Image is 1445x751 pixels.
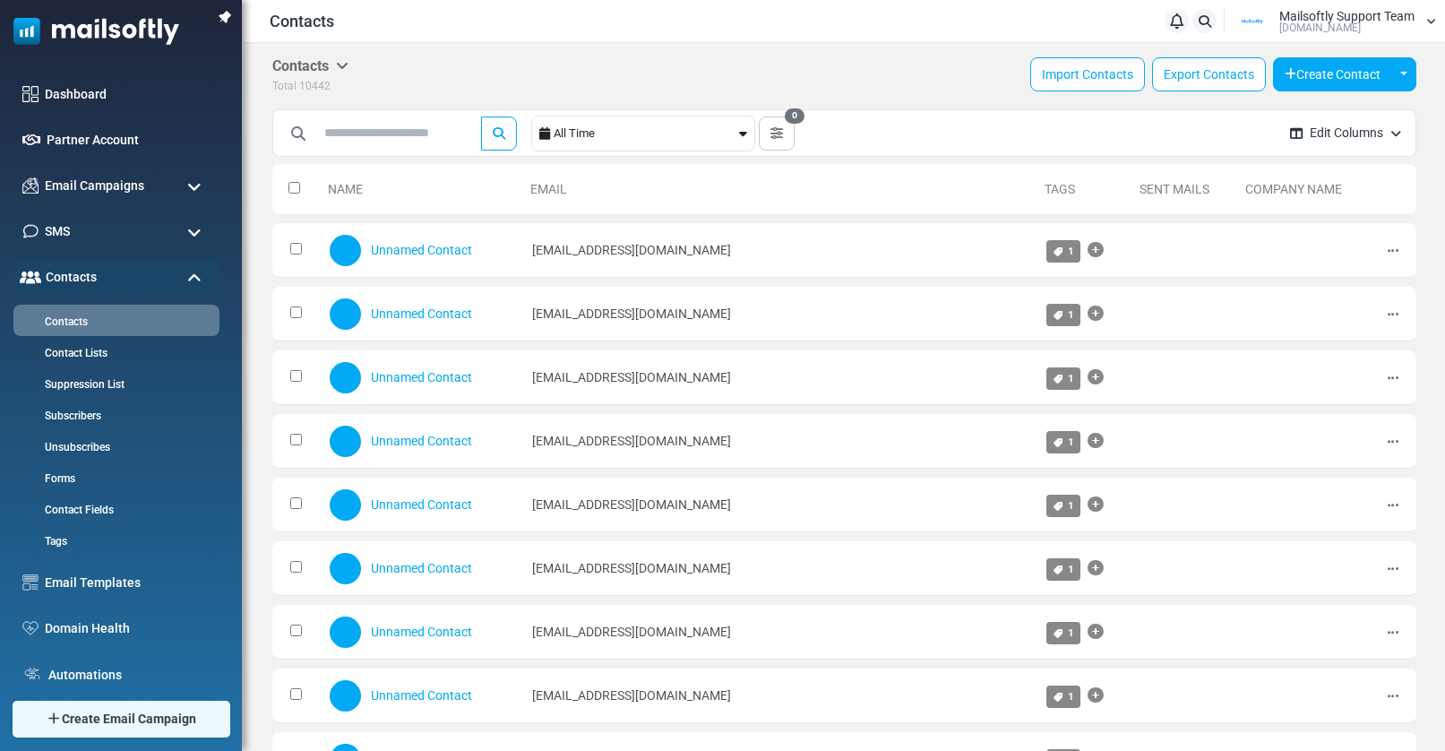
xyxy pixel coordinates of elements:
[13,376,215,393] a: Suppression List
[22,86,39,102] img: dashboard-icon.svg
[1088,487,1104,522] a: Add Tag
[22,665,42,686] img: workflow.svg
[1046,622,1080,644] a: 1
[1245,182,1342,196] span: translation missing: en.crm_contacts.form.list_header.company_name
[45,85,211,104] a: Dashboard
[46,268,97,287] span: Contacts
[371,497,472,512] a: Unnamed Contact
[1068,563,1074,575] span: 1
[1068,499,1074,512] span: 1
[371,306,472,321] a: Unnamed Contact
[1273,57,1392,91] button: Create Contact
[22,621,39,635] img: domain-health-icon.svg
[1088,296,1104,332] a: Add Tag
[523,541,1037,596] td: [EMAIL_ADDRESS][DOMAIN_NAME]
[1068,436,1074,448] span: 1
[1045,182,1075,196] a: Tags
[1088,550,1104,586] a: Add Tag
[523,478,1037,532] td: [EMAIL_ADDRESS][DOMAIN_NAME]
[1046,240,1080,263] a: 1
[45,574,211,592] a: Email Templates
[371,370,472,384] a: Unnamed Contact
[45,619,211,638] a: Domain Health
[328,182,363,196] a: Name
[1279,22,1361,33] span: [DOMAIN_NAME]
[1276,109,1415,157] button: Edit Columns
[523,287,1037,341] td: [EMAIL_ADDRESS][DOMAIN_NAME]
[785,108,804,125] span: 0
[1046,686,1080,708] a: 1
[371,688,472,703] a: Unnamed Contact
[13,470,215,487] a: Forms
[371,561,472,575] a: Unnamed Contact
[523,605,1037,660] td: [EMAIL_ADDRESS][DOMAIN_NAME]
[1279,10,1415,22] span: Mailsoftly Support Team
[62,710,196,729] span: Create Email Campaign
[47,131,211,150] a: Partner Account
[371,434,472,448] a: Unnamed Contact
[1068,245,1074,257] span: 1
[13,345,215,361] a: Contact Lists
[1046,367,1080,390] a: 1
[1046,431,1080,453] a: 1
[48,666,211,685] a: Automations
[371,625,472,639] a: Unnamed Contact
[13,502,215,518] a: Contact Fields
[530,182,567,196] a: Email
[45,222,70,241] span: SMS
[1046,304,1080,326] a: 1
[1152,57,1266,91] a: Export Contacts
[1046,558,1080,581] a: 1
[1068,690,1074,703] span: 1
[13,533,215,549] a: Tags
[523,414,1037,469] td: [EMAIL_ADDRESS][DOMAIN_NAME]
[22,177,39,194] img: campaigns-icon.png
[20,271,41,283] img: contacts-icon-active.svg
[1140,182,1209,196] a: Sent Mails
[1030,57,1145,91] a: Import Contacts
[1068,372,1074,384] span: 1
[22,574,39,591] img: email-templates-icon.svg
[554,117,735,151] div: All Time
[13,439,215,455] a: Unsubscribes
[1230,8,1436,35] a: User Logo Mailsoftly Support Team [DOMAIN_NAME]
[13,314,215,330] a: Contacts
[13,408,215,424] a: Subscribers
[523,669,1037,723] td: [EMAIL_ADDRESS][DOMAIN_NAME]
[371,243,472,257] a: Unnamed Contact
[272,80,297,92] span: Total
[523,350,1037,405] td: [EMAIL_ADDRESS][DOMAIN_NAME]
[1088,614,1104,650] a: Add Tag
[1046,495,1080,517] a: 1
[1068,626,1074,639] span: 1
[1245,182,1342,196] a: Company Name
[1088,423,1104,459] a: Add Tag
[22,223,39,239] img: sms-icon.png
[270,9,334,33] span: Contacts
[1088,232,1104,268] a: Add Tag
[45,177,144,195] span: Email Campaigns
[523,223,1037,278] td: [EMAIL_ADDRESS][DOMAIN_NAME]
[759,117,795,151] button: 0
[1068,308,1074,321] span: 1
[1088,359,1104,395] a: Add Tag
[1230,8,1275,35] img: User Logo
[299,80,331,92] span: 10442
[1088,678,1104,713] a: Add Tag
[272,57,348,74] h5: Contacts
